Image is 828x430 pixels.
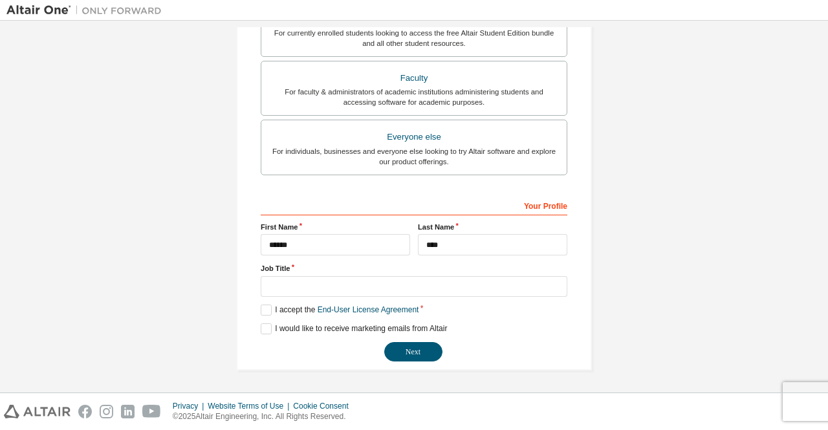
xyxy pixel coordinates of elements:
div: Your Profile [261,195,567,215]
div: Privacy [173,401,208,411]
div: Cookie Consent [293,401,356,411]
label: First Name [261,222,410,232]
a: End-User License Agreement [318,305,419,314]
img: instagram.svg [100,405,113,418]
p: © 2025 Altair Engineering, Inc. All Rights Reserved. [173,411,356,422]
label: Last Name [418,222,567,232]
img: youtube.svg [142,405,161,418]
img: facebook.svg [78,405,92,418]
div: Faculty [269,69,559,87]
div: For individuals, businesses and everyone else looking to try Altair software and explore our prod... [269,146,559,167]
div: For faculty & administrators of academic institutions administering students and accessing softwa... [269,87,559,107]
img: Altair One [6,4,168,17]
button: Next [384,342,442,361]
img: linkedin.svg [121,405,135,418]
div: Everyone else [269,128,559,146]
div: For currently enrolled students looking to access the free Altair Student Edition bundle and all ... [269,28,559,48]
label: I accept the [261,305,419,316]
div: Website Terms of Use [208,401,293,411]
img: altair_logo.svg [4,405,71,418]
label: Job Title [261,263,567,274]
label: I would like to receive marketing emails from Altair [261,323,447,334]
